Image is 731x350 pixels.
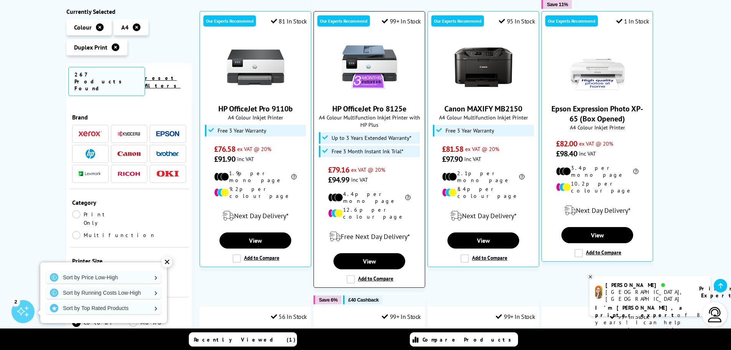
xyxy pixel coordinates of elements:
label: Add to Compare [460,254,507,263]
span: Save 11% [547,2,568,7]
a: Kyocera [117,129,140,139]
a: View [219,232,291,249]
li: 1.9p per mono page [214,170,297,184]
p: of 8 years! I can help you choose the right product [595,304,705,341]
a: Epson [156,129,179,139]
span: inc VAT [464,155,481,163]
div: Our Experts Recommend [545,15,598,27]
img: Xerox [79,131,102,137]
a: HP [79,149,102,159]
img: HP OfficeJet Pro 9110b [227,38,284,96]
span: A4 Colour Multifunction Inkjet Printer with HP Plus [318,114,421,128]
div: modal_delivery [204,205,307,227]
span: Free 3 Year Warranty [218,128,266,134]
img: Kyocera [117,131,140,137]
label: Add to Compare [233,254,279,263]
div: 99+ In Stock [382,17,421,25]
img: Epson [156,131,179,137]
span: A4 [121,23,129,31]
a: View [447,232,519,249]
span: Free 3 Month Instant Ink Trial* [332,148,403,154]
div: modal_delivery [546,200,649,221]
a: HP OfficeJet Pro 9110b [218,104,293,114]
a: Ricoh [117,169,140,179]
div: 95 In Stock [499,17,535,25]
div: Our Experts Recommend [431,15,484,27]
img: OKI [156,171,179,177]
li: 3.4p per mono page [556,164,639,178]
span: A4 Colour Inkjet Printer [546,124,649,131]
a: Lexmark [79,169,102,179]
div: ✕ [162,257,172,267]
a: Compare Products [410,332,518,347]
span: Colour [74,23,92,31]
img: Canon [117,151,140,156]
span: A4 Colour Inkjet Printer [204,114,307,121]
span: ex VAT @ 20% [579,140,613,147]
li: 8.4p per colour page [442,186,525,199]
a: Canon [117,149,140,159]
a: View [333,253,405,269]
span: Category [72,199,186,206]
a: Brother [156,149,179,159]
span: ex VAT @ 20% [237,145,271,153]
img: HP OfficeJet Pro 8125e [341,38,398,96]
div: 56 In Stock [271,313,307,320]
span: Recently Viewed (1) [194,336,296,343]
a: Sort by Price Low-High [46,271,161,284]
li: 4.4p per mono page [328,191,411,204]
a: Xerox [79,129,102,139]
span: £82.00 [556,139,577,149]
span: Free 3 Year Warranty [446,128,494,134]
b: I'm [PERSON_NAME], a printer expert [595,304,685,318]
a: Canon MAXIFY MB2150 [444,104,522,114]
span: inc VAT [237,155,254,163]
div: Currently Selected [66,8,192,15]
span: inc VAT [351,176,368,183]
span: £40 Cashback [348,297,379,303]
span: 267 Products Found [68,67,145,96]
div: [GEOGRAPHIC_DATA], [GEOGRAPHIC_DATA] [606,289,690,302]
a: OKI [156,169,179,179]
div: modal_delivery [318,226,421,247]
button: Save 6% [314,295,341,304]
a: HP OfficeJet Pro 8125e [332,104,406,114]
img: amy-livechat.png [595,285,602,299]
label: Add to Compare [574,249,621,257]
span: Duplex Print [74,43,107,51]
span: £81.58 [442,144,463,154]
span: Printer Size [72,257,186,265]
a: Epson Expression Photo XP-65 (Box Opened) [569,90,626,98]
img: user-headset-light.svg [707,307,723,322]
a: Epson Expression Photo XP-65 (Box Opened) [551,104,643,124]
a: View [561,227,633,243]
div: 1 In Stock [616,17,649,25]
a: reset filters [145,75,181,89]
img: Canon MAXIFY MB2150 [455,38,512,96]
div: Our Experts Recommend [203,15,256,27]
span: Save 6% [319,297,337,303]
li: 10.2p per colour page [556,180,639,194]
li: 9.2p per colour page [214,186,297,199]
a: HP OfficeJet Pro 8125e [341,90,398,98]
img: HP [86,149,95,159]
span: £79.16 [328,165,349,175]
div: 99+ In Stock [496,313,535,320]
button: £40 Cashback [343,295,383,304]
a: Print Only [72,210,129,227]
a: Sort by Top Rated Products [46,302,161,314]
img: Lexmark [79,172,102,176]
div: 99+ In Stock [382,313,421,320]
a: HP OfficeJet Pro 9110b [227,90,284,98]
span: Up to 3 Years Extended Warranty* [332,135,411,141]
span: ex VAT @ 20% [351,166,385,173]
span: ex VAT @ 20% [465,145,499,153]
a: Recently Viewed (1) [189,332,297,347]
div: 81 In Stock [271,17,307,25]
a: Multifunction [72,231,156,239]
span: A4 Colour Multifunction Inkjet Printer [432,114,535,121]
div: Our Experts Recommend [317,15,370,27]
span: inc VAT [579,150,596,157]
img: Epson Expression Photo XP-65 (Box Opened) [569,38,626,96]
li: 2.1p per mono page [442,170,525,184]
